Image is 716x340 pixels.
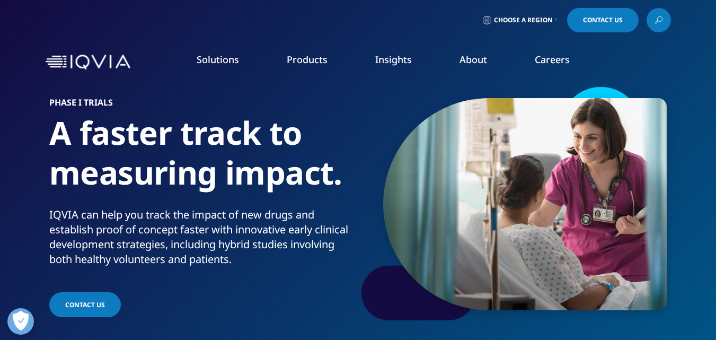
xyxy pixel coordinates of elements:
button: Open Preferences [7,308,34,335]
h1: A faster track to measuring impact. [49,113,354,207]
span: Contact Us [65,300,105,309]
img: 329_nurse-talking-to-patient-in-hospital_600.jpg [383,98,667,310]
span: Choose a Region [494,16,553,24]
span: Contact Us [583,17,623,23]
img: IQVIA Healthcare Information Technology and Pharma Clinical Research Company [46,55,130,70]
a: Products [287,53,328,66]
a: Contact Us [567,8,639,32]
a: About [459,53,487,66]
a: Insights [375,53,412,66]
nav: Primary [135,37,671,87]
h6: Phase I Trials [49,98,354,113]
a: Solutions [197,53,239,66]
p: IQVIA can help you track the impact of new drugs and establish proof of concept faster with innov... [49,207,354,273]
a: Contact Us [49,292,121,317]
a: Careers [535,53,570,66]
